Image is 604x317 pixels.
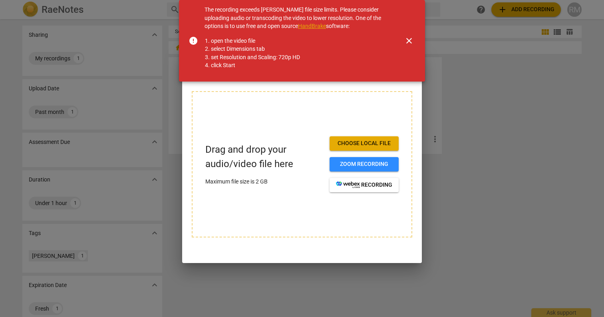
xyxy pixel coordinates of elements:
[205,177,323,186] p: Maximum file size is 2 GB
[211,53,383,62] li: set Resolution and Scaling: 720p HD
[399,31,419,50] button: Close
[404,36,414,46] span: close
[330,157,399,171] button: Zoom recording
[336,181,392,189] span: recording
[205,6,390,76] div: The recording exceeds [PERSON_NAME] file size limits. Please consider uploading audio or transcod...
[336,140,392,148] span: Choose local file
[336,160,392,168] span: Zoom recording
[189,36,198,46] span: error
[211,45,383,53] li: select Dimensions tab
[211,37,383,45] li: open the video file
[205,143,323,171] p: Drag and drop your audio/video file here
[298,23,326,29] a: HandBrake
[330,136,399,151] button: Choose local file
[211,61,383,70] li: click Start
[330,178,399,192] button: recording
